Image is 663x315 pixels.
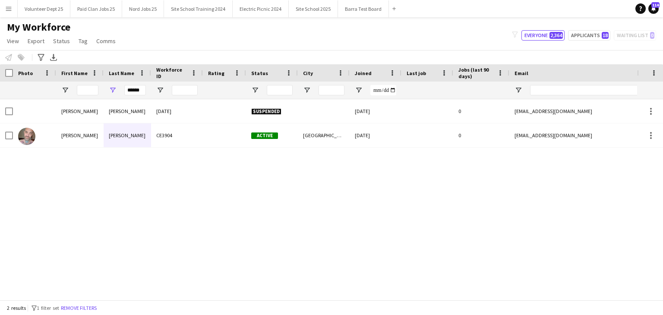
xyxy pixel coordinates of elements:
[355,70,372,76] span: Joined
[151,123,203,147] div: CE3904
[602,32,609,39] span: 18
[7,37,19,45] span: View
[303,70,313,76] span: City
[549,32,563,39] span: 2,364
[172,85,198,95] input: Workforce ID Filter Input
[7,21,70,34] span: My Workforce
[59,303,98,313] button: Remove filters
[109,70,134,76] span: Last Name
[75,35,91,47] a: Tag
[50,35,73,47] a: Status
[453,123,509,147] div: 0
[251,86,259,94] button: Open Filter Menu
[208,70,224,76] span: Rating
[298,123,350,147] div: [GEOGRAPHIC_DATA]
[407,70,426,76] span: Last job
[70,0,122,17] button: Paid Clan Jobs 25
[515,70,528,76] span: Email
[319,85,344,95] input: City Filter Input
[651,2,660,8] span: 114
[156,86,164,94] button: Open Filter Menu
[24,35,48,47] a: Export
[56,123,104,147] div: [PERSON_NAME]
[251,132,278,139] span: Active
[104,123,151,147] div: [PERSON_NAME]
[124,85,146,95] input: Last Name Filter Input
[350,123,401,147] div: [DATE]
[18,0,70,17] button: Volunteer Dept 25
[338,0,389,17] button: Barra Test Board
[453,99,509,123] div: 0
[61,70,88,76] span: First Name
[648,3,659,14] a: 114
[37,305,59,311] span: 1 filter set
[53,37,70,45] span: Status
[521,30,565,41] button: Everyone2,364
[36,52,46,63] app-action-btn: Advanced filters
[251,108,281,115] span: Suspended
[156,66,187,79] span: Workforce ID
[267,85,293,95] input: Status Filter Input
[48,52,59,63] app-action-btn: Export XLSX
[104,99,151,123] div: [PERSON_NAME]
[77,85,98,95] input: First Name Filter Input
[28,37,44,45] span: Export
[3,35,22,47] a: View
[458,66,494,79] span: Jobs (last 90 days)
[370,85,396,95] input: Joined Filter Input
[515,86,522,94] button: Open Filter Menu
[109,86,117,94] button: Open Filter Menu
[350,99,401,123] div: [DATE]
[61,86,69,94] button: Open Filter Menu
[151,99,203,123] div: [DATE]
[93,35,119,47] a: Comms
[96,37,116,45] span: Comms
[122,0,164,17] button: Nord Jobs 25
[355,86,363,94] button: Open Filter Menu
[164,0,233,17] button: Site School Training 2024
[251,70,268,76] span: Status
[56,99,104,123] div: [PERSON_NAME]
[18,70,33,76] span: Photo
[18,128,35,145] img: James Lennon
[233,0,289,17] button: Electric Picnic 2024
[79,37,88,45] span: Tag
[289,0,338,17] button: Site School 2025
[568,30,610,41] button: Applicants18
[303,86,311,94] button: Open Filter Menu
